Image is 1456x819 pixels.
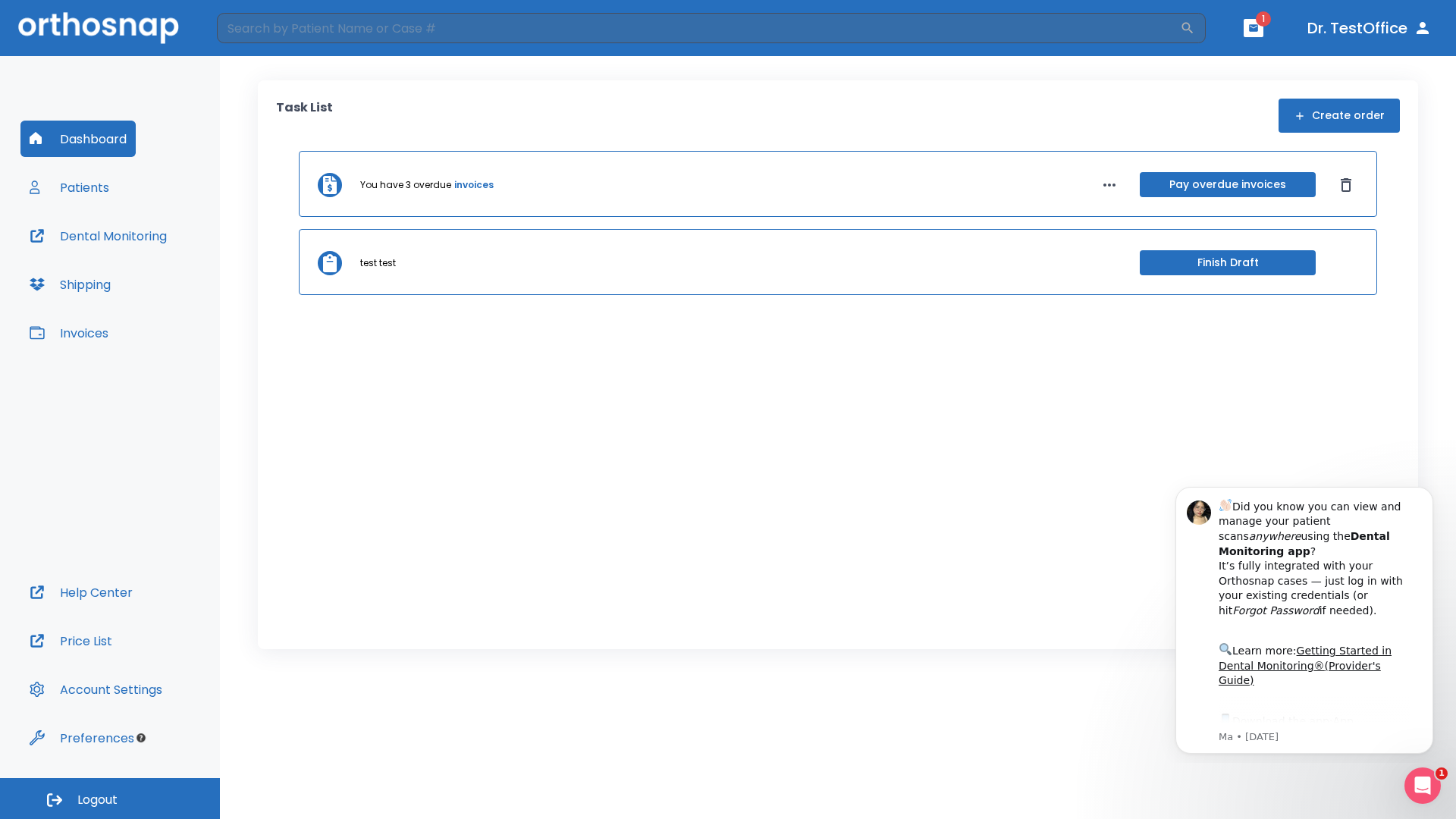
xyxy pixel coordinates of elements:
[20,266,120,303] button: Shipping
[1256,11,1271,27] span: 1
[20,574,142,610] button: Help Center
[217,13,1180,43] input: Search by Patient Name or Case #
[20,720,143,756] button: Preferences
[276,99,333,133] p: Task List
[20,315,118,351] button: Invoices
[20,218,176,254] button: Dental Monitoring
[20,169,118,206] button: Patients
[1140,250,1316,275] button: Finish Draft
[66,238,257,315] div: Download the app: | ​ Let us know if you need help getting started!
[66,242,201,269] a: App Store
[77,792,118,808] span: Logout
[18,12,179,43] img: Orthosnap
[454,178,494,192] a: invoices
[1140,172,1316,197] button: Pay overdue invoices
[360,178,451,192] p: You have 3 overdue
[20,121,136,157] button: Dashboard
[1153,473,1456,763] iframe: Intercom notifications message
[20,623,121,659] button: Price List
[1279,99,1400,133] button: Create order
[1301,14,1438,42] button: Dr. TestOffice
[134,731,148,745] div: Tooltip anchor
[20,671,171,708] button: Account Settings
[66,257,257,271] p: Message from Ma, sent 5w ago
[360,256,396,270] p: test test
[1334,173,1358,197] button: Dismiss
[1404,767,1441,804] iframe: Intercom live chat
[1436,767,1448,780] span: 1
[257,24,269,36] button: Dismiss notification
